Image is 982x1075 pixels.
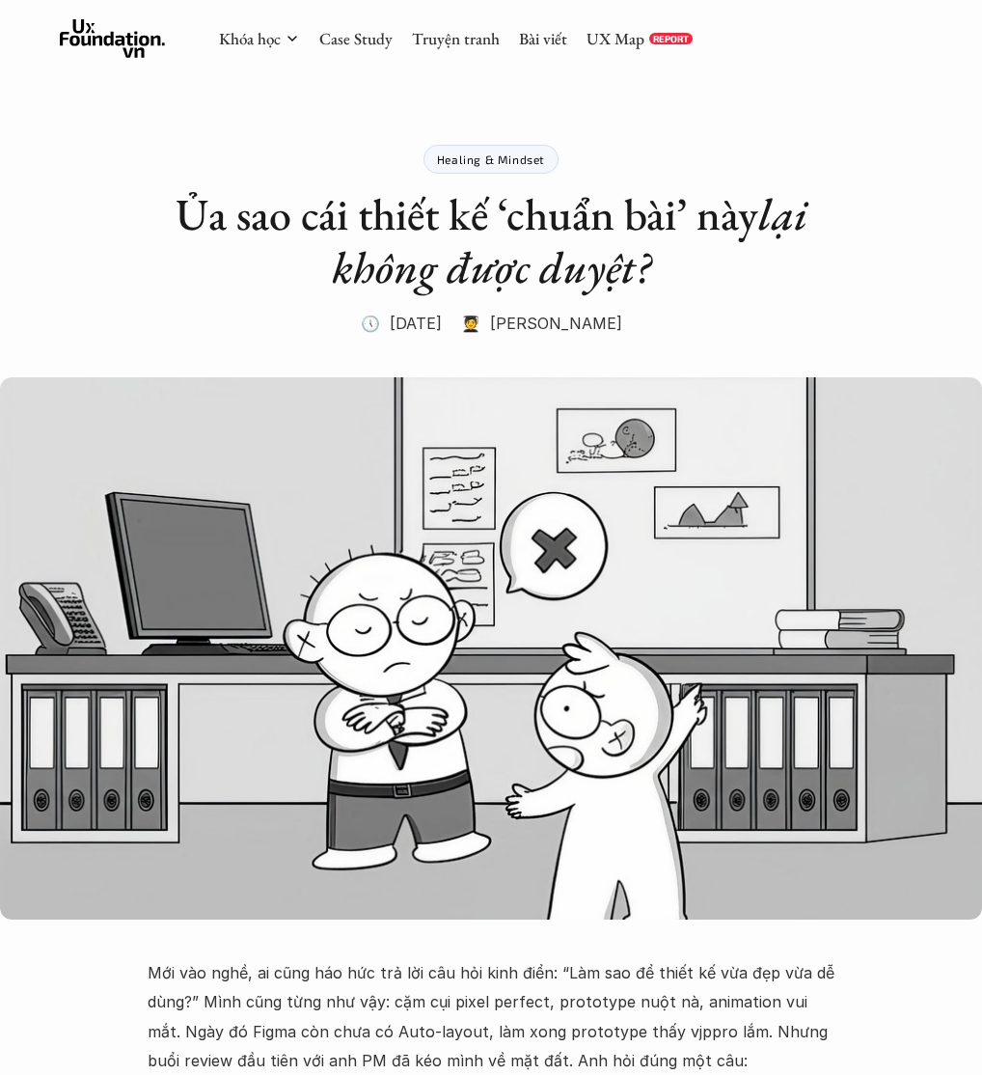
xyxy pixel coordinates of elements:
a: Bài viết [519,28,567,49]
p: Healing & Mindset [437,152,545,166]
a: Khóa học [219,28,281,49]
p: REPORT [653,33,689,44]
a: REPORT [649,33,693,44]
a: Truyện tranh [412,28,500,49]
h1: Ủa sao cái thiết kế ‘chuẩn bài’ này [148,188,835,294]
a: Case Study [319,28,393,49]
em: lại không được duyệt? [332,185,817,296]
p: 🕔 [DATE] [361,309,442,338]
p: 🧑‍🎓 [PERSON_NAME] [461,309,622,338]
a: UX Map [586,28,644,49]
